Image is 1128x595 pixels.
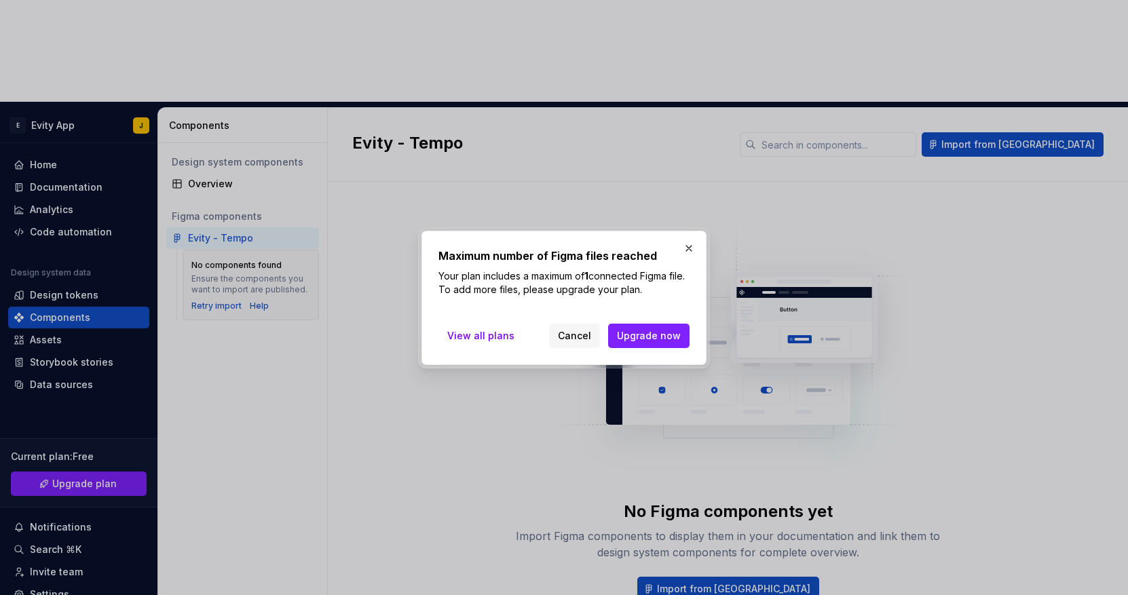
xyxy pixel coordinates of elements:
h2: Maximum number of Figma files reached [438,248,690,264]
span: Upgrade now [617,329,681,343]
span: View all plans [447,329,514,343]
b: 1 [584,270,588,282]
button: Cancel [549,324,600,348]
span: Cancel [558,329,591,343]
p: Your plan includes a maximum of connected Figma file. To add more files, please upgrade your plan. [438,269,690,296]
a: View all plans [438,324,523,348]
button: Upgrade now [608,324,690,348]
